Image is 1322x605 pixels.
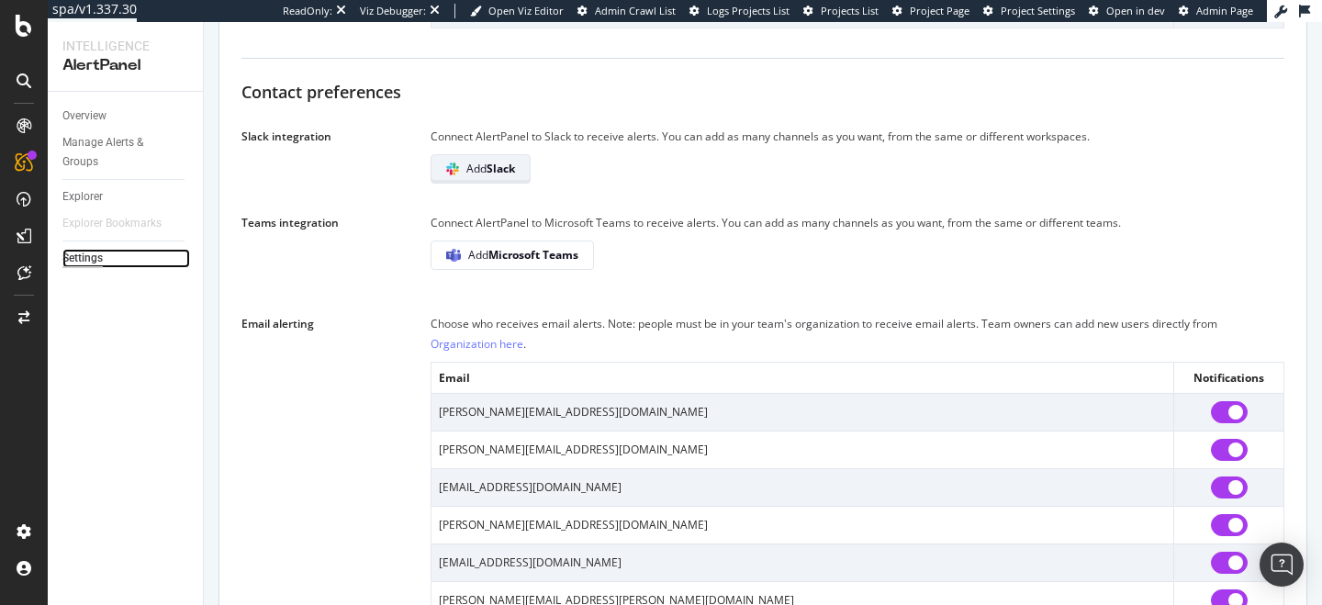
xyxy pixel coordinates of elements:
[1182,370,1276,386] div: Notifications
[241,129,331,144] div: Slack integration
[487,161,515,176] b: Slack
[821,4,879,17] span: Projects List
[431,468,1174,506] td: [EMAIL_ADDRESS][DOMAIN_NAME]
[283,4,332,18] div: ReadOnly:
[910,4,969,17] span: Project Page
[62,187,190,207] a: Explorer
[62,249,190,268] a: Settings
[431,127,1284,147] div: Connect AlertPanel to Slack to receive alerts. You can add as many channels as you want, from the...
[241,215,339,230] div: Teams integration
[431,362,1174,393] th: Email
[446,162,459,175] img: BGgcIL3g.png
[62,214,180,233] a: Explorer Bookmarks
[431,506,1174,543] td: [PERSON_NAME][EMAIL_ADDRESS][DOMAIN_NAME]
[470,4,564,18] a: Open Viz Editor
[488,4,564,17] span: Open Viz Editor
[1179,4,1253,18] a: Admin Page
[1260,543,1304,587] div: Open Intercom Messenger
[892,4,969,18] a: Project Page
[62,106,106,126] div: Overview
[431,336,523,352] a: Organization here
[1196,4,1253,17] span: Admin Page
[241,316,314,331] div: Email alerting
[1089,4,1165,18] a: Open in dev
[803,4,879,18] a: Projects List
[431,314,1284,354] div: Choose who receives email alerts. Note: people must be in your team's organization to receive ema...
[62,187,103,207] div: Explorer
[62,37,188,55] div: Intelligence
[689,4,790,18] a: Logs Projects List
[595,4,676,17] span: Admin Crawl List
[431,393,1174,431] td: [PERSON_NAME][EMAIL_ADDRESS][DOMAIN_NAME]
[431,241,594,270] button: AddMicrosoft Teams
[431,543,1174,581] td: [EMAIL_ADDRESS][DOMAIN_NAME]
[1106,4,1165,17] span: Open in dev
[431,431,1174,468] td: [PERSON_NAME][EMAIL_ADDRESS][DOMAIN_NAME]
[468,247,578,263] div: Add
[983,4,1075,18] a: Project Settings
[62,133,190,172] a: Manage Alerts & Groups
[431,154,531,184] button: AddSlack
[431,213,1284,233] div: Connect AlertPanel to Microsoft Teams to receive alerts. You can add as many channels as you want...
[466,161,515,176] span: Add
[62,249,103,268] div: Settings
[62,133,173,172] div: Manage Alerts & Groups
[241,81,1284,105] div: Contact preferences
[360,4,426,18] div: Viz Debugger:
[577,4,676,18] a: Admin Crawl List
[1001,4,1075,17] span: Project Settings
[62,214,162,233] div: Explorer Bookmarks
[707,4,790,17] span: Logs Projects List
[62,55,188,76] div: AlertPanel
[446,249,461,262] img: 8-M_K_5x.png
[488,247,578,263] b: Microsoft Teams
[62,106,190,126] a: Overview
